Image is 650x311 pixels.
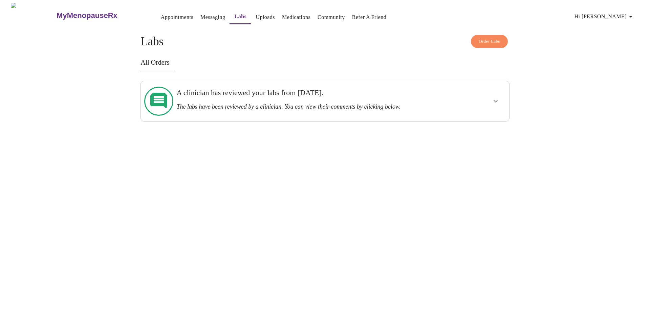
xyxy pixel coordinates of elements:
button: Appointments [158,10,196,24]
button: Uploads [253,10,278,24]
button: Labs [230,10,251,24]
button: show more [487,93,504,109]
a: MyMenopauseRx [56,4,145,27]
h4: Labs [140,35,510,48]
span: Hi [PERSON_NAME] [575,12,635,21]
h3: All Orders [140,59,510,66]
h3: MyMenopauseRx [57,11,117,20]
a: Appointments [161,13,193,22]
a: Messaging [200,13,225,22]
h3: The labs have been reviewed by a clinician. You can view their comments by clicking below. [176,103,438,110]
a: Community [318,13,345,22]
a: Uploads [256,13,275,22]
a: Medications [282,13,310,22]
button: Refer a Friend [349,10,389,24]
a: Labs [235,12,247,21]
a: Refer a Friend [352,13,387,22]
span: Order Labs [479,38,500,45]
button: Community [315,10,348,24]
h3: A clinician has reviewed your labs from [DATE]. [176,88,438,97]
button: Order Labs [471,35,508,48]
button: Messaging [198,10,228,24]
img: MyMenopauseRx Logo [11,3,56,28]
button: Hi [PERSON_NAME] [572,10,637,23]
button: Medications [279,10,313,24]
